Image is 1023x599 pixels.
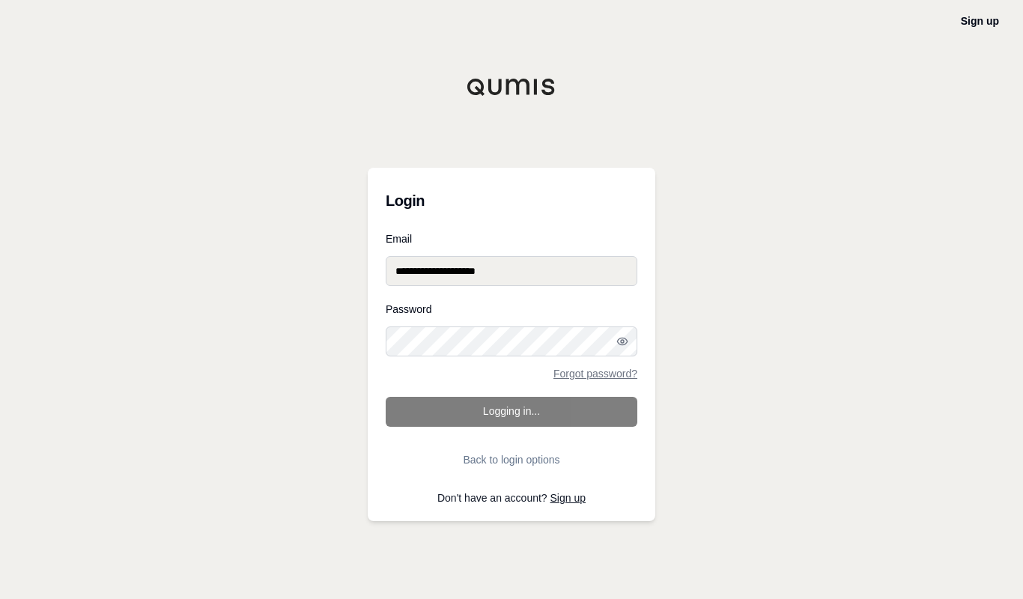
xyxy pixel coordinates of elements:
[550,492,586,504] a: Sign up
[386,304,637,314] label: Password
[467,78,556,96] img: Qumis
[386,234,637,244] label: Email
[386,186,637,216] h3: Login
[961,15,999,27] a: Sign up
[553,368,637,379] a: Forgot password?
[386,445,637,475] button: Back to login options
[386,493,637,503] p: Don't have an account?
